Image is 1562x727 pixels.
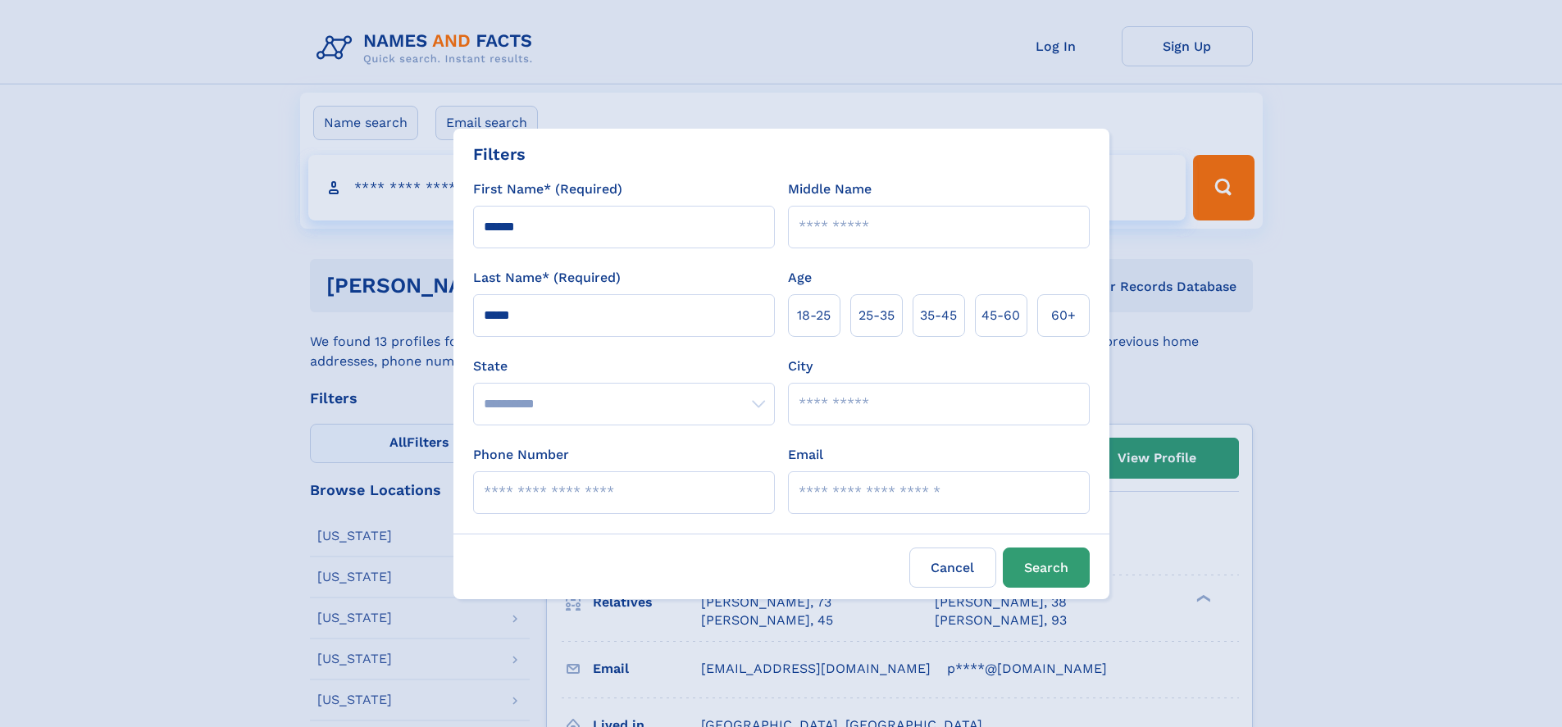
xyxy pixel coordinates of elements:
label: Age [788,268,812,288]
button: Search [1003,548,1090,588]
span: 60+ [1051,306,1076,325]
span: 18‑25 [797,306,831,325]
label: Middle Name [788,179,872,199]
label: Cancel [909,548,996,588]
span: 45‑60 [981,306,1020,325]
span: 35‑45 [920,306,957,325]
label: Phone Number [473,445,569,465]
label: City [788,357,813,376]
label: State [473,357,775,376]
label: Last Name* (Required) [473,268,621,288]
div: Filters [473,142,526,166]
span: 25‑35 [858,306,895,325]
label: Email [788,445,823,465]
label: First Name* (Required) [473,179,622,199]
